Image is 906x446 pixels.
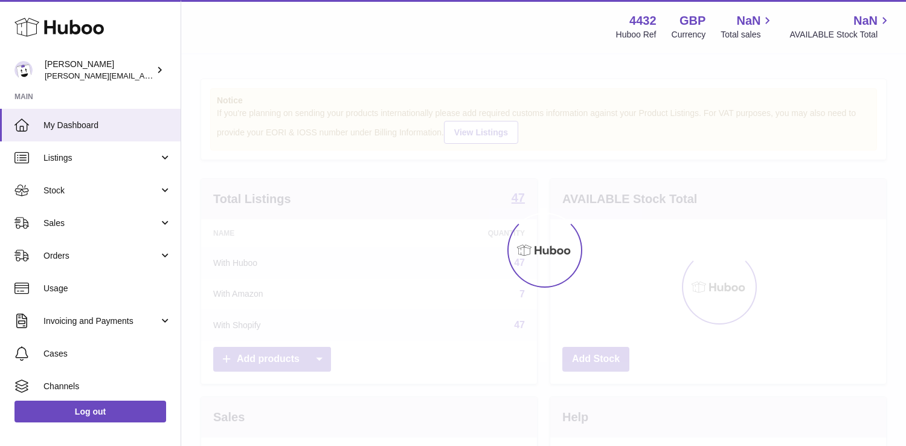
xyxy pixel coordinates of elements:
span: My Dashboard [43,120,172,131]
span: Usage [43,283,172,294]
span: NaN [736,13,760,29]
div: Currency [672,29,706,40]
span: Invoicing and Payments [43,315,159,327]
div: [PERSON_NAME] [45,59,153,82]
a: Log out [14,401,166,422]
span: [PERSON_NAME][EMAIL_ADDRESS][DOMAIN_NAME] [45,71,242,80]
span: Stock [43,185,159,196]
a: NaN AVAILABLE Stock Total [789,13,892,40]
strong: 4432 [629,13,657,29]
span: AVAILABLE Stock Total [789,29,892,40]
div: Huboo Ref [616,29,657,40]
strong: GBP [679,13,705,29]
span: NaN [853,13,878,29]
span: Channels [43,381,172,392]
span: Orders [43,250,159,262]
span: Cases [43,348,172,360]
span: Sales [43,218,159,229]
span: Total sales [721,29,774,40]
span: Listings [43,152,159,164]
img: akhil@amalachai.com [14,61,33,79]
a: NaN Total sales [721,13,774,40]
